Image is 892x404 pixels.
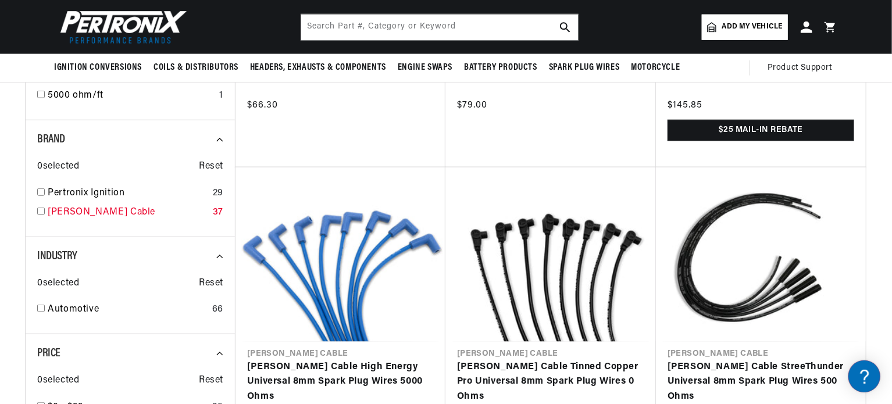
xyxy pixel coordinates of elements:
[213,205,223,220] div: 37
[301,15,578,40] input: Search Part #, Category or Keyword
[543,54,626,81] summary: Spark Plug Wires
[702,15,788,40] a: Add my vehicle
[37,159,79,174] span: 0 selected
[37,373,79,388] span: 0 selected
[48,186,208,201] a: Pertronix Ignition
[54,54,148,81] summary: Ignition Conversions
[244,54,392,81] summary: Headers, Exhausts & Components
[37,134,65,145] span: Brand
[12,291,221,309] a: Payment, Pricing, and Promotions FAQ
[392,54,458,81] summary: Engine Swaps
[148,54,244,81] summary: Coils & Distributors
[12,273,221,284] div: Payment, Pricing, and Promotions
[160,335,224,346] a: POWERED BY ENCHANT
[12,128,221,140] div: JBA Performance Exhaust
[398,62,452,74] span: Engine Swaps
[48,205,208,220] a: [PERSON_NAME] Cable
[722,22,783,33] span: Add my vehicle
[12,242,221,260] a: Orders FAQ
[12,224,221,235] div: Orders
[12,311,221,331] button: Contact Us
[768,54,838,82] summary: Product Support
[213,186,223,201] div: 29
[625,54,686,81] summary: Motorcycle
[199,373,223,388] span: Reset
[219,88,223,103] div: 1
[552,15,578,40] button: search button
[37,276,79,291] span: 0 selected
[12,195,221,213] a: Shipping FAQs
[48,302,208,317] a: Automotive
[199,276,223,291] span: Reset
[12,147,221,165] a: FAQs
[768,62,832,74] span: Product Support
[464,62,537,74] span: Battery Products
[250,62,386,74] span: Headers, Exhausts & Components
[12,177,221,188] div: Shipping
[54,62,142,74] span: Ignition Conversions
[631,62,680,74] span: Motorcycle
[212,302,223,317] div: 66
[37,251,77,262] span: Industry
[12,99,221,117] a: FAQ
[199,159,223,174] span: Reset
[54,7,188,47] img: Pertronix
[37,348,60,359] span: Price
[48,88,215,103] a: 5000 ohm/ft
[12,81,221,92] div: Ignition Products
[549,62,620,74] span: Spark Plug Wires
[154,62,238,74] span: Coils & Distributors
[458,54,543,81] summary: Battery Products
